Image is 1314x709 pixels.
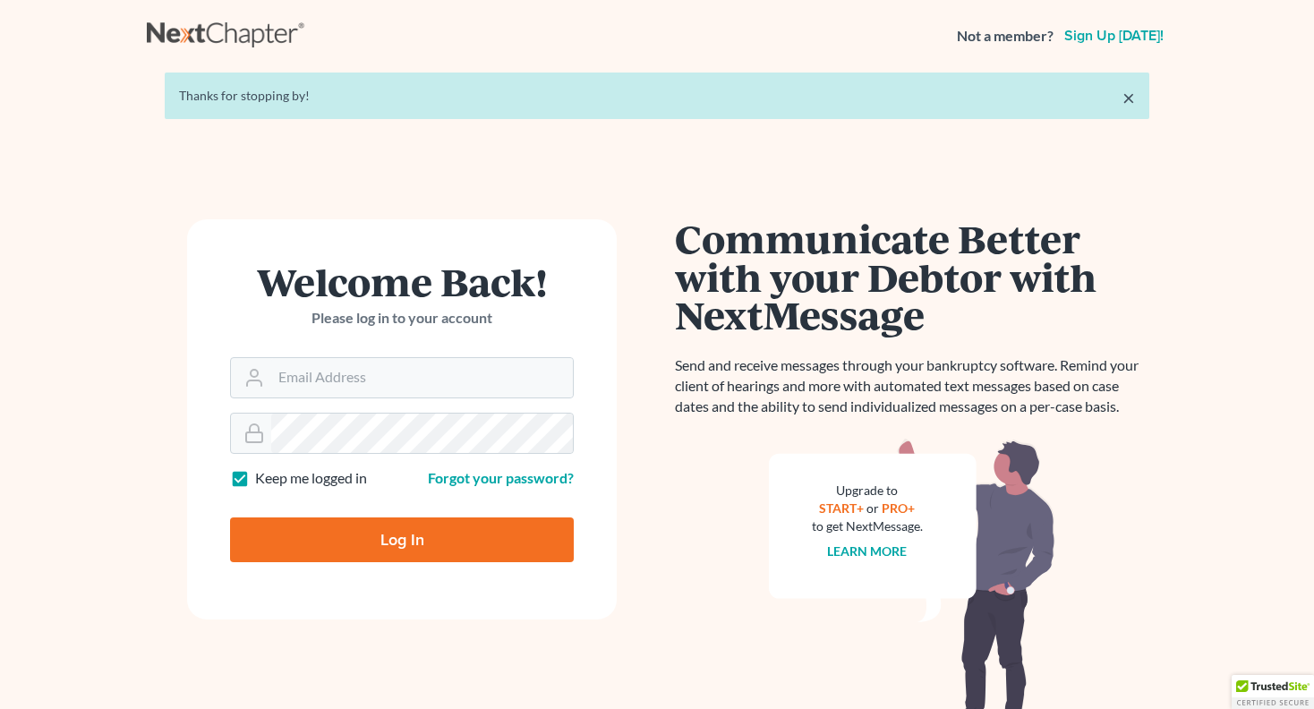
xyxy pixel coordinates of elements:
input: Log In [230,517,574,562]
a: × [1122,87,1135,108]
p: Please log in to your account [230,308,574,329]
h1: Communicate Better with your Debtor with NextMessage [675,219,1149,334]
input: Email Address [271,358,573,397]
span: or [867,500,880,516]
p: Send and receive messages through your bankruptcy software. Remind your client of hearings and mo... [675,355,1149,417]
a: Sign up [DATE]! [1061,29,1167,43]
div: Upgrade to [812,482,923,500]
div: Thanks for stopping by! [179,87,1135,105]
a: Forgot your password? [428,469,574,486]
div: TrustedSite Certified [1232,675,1314,709]
strong: Not a member? [957,26,1054,47]
label: Keep me logged in [255,468,367,489]
div: to get NextMessage. [812,517,923,535]
h1: Welcome Back! [230,262,574,301]
a: Learn more [828,543,908,559]
a: PRO+ [883,500,916,516]
a: START+ [820,500,865,516]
